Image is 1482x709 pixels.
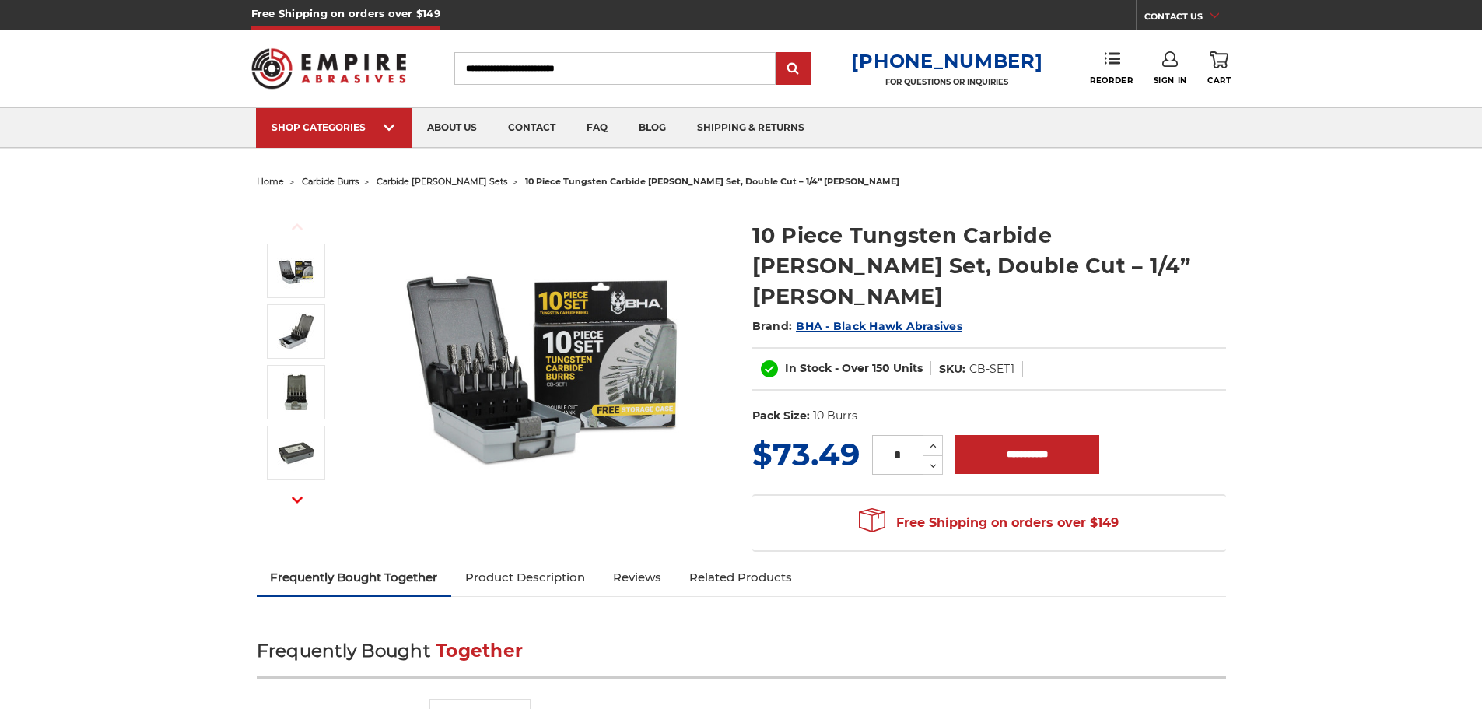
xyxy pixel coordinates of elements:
span: In Stock [785,361,832,375]
h1: 10 Piece Tungsten Carbide [PERSON_NAME] Set, Double Cut – 1/4” [PERSON_NAME] [752,220,1226,311]
a: Product Description [451,560,599,595]
a: home [257,176,284,187]
span: $73.49 [752,435,860,473]
a: Frequently Bought Together [257,560,452,595]
dd: CB-SET1 [969,361,1014,377]
div: SHOP CATEGORIES [272,121,396,133]
span: 10 piece tungsten carbide [PERSON_NAME] set, double cut – 1/4” [PERSON_NAME] [525,176,899,187]
dd: 10 Burrs [813,408,857,424]
span: Units [893,361,923,375]
img: Empire Abrasives [251,38,407,99]
a: Related Products [675,560,806,595]
span: Cart [1207,75,1231,86]
a: CONTACT US [1144,8,1231,30]
dt: Pack Size: [752,408,810,424]
a: Reorder [1090,51,1133,85]
span: Brand: [752,319,793,333]
span: - Over [835,361,869,375]
a: Cart [1207,51,1231,86]
span: Sign In [1154,75,1187,86]
button: Next [279,483,316,517]
img: BHA Carbide Burr 10 Piece Set, Double Cut with 1/4" Shanks [390,204,701,515]
input: Submit [778,54,809,85]
a: shipping & returns [681,108,820,148]
img: BHA Carbide Burr 10 Piece Set, Double Cut with 1/4" Shanks [277,251,316,290]
span: Free Shipping on orders over $149 [859,507,1119,539]
img: carbide bit pack [277,373,316,412]
span: Together [436,640,523,662]
a: [PHONE_NUMBER] [851,50,1042,72]
p: FOR QUESTIONS OR INQUIRIES [851,77,1042,87]
img: burs for metal grinding pack [277,433,316,472]
a: contact [492,108,571,148]
a: carbide burrs [302,176,359,187]
a: about us [412,108,492,148]
a: faq [571,108,623,148]
a: carbide [PERSON_NAME] sets [377,176,507,187]
a: BHA - Black Hawk Abrasives [796,319,962,333]
span: Frequently Bought [257,640,430,662]
button: Previous [279,210,316,244]
img: 10 piece tungsten carbide double cut burr kit [277,312,316,351]
a: Reviews [599,560,675,595]
span: Reorder [1090,75,1133,86]
dt: SKU: [939,361,965,377]
span: 150 [872,361,890,375]
a: blog [623,108,681,148]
